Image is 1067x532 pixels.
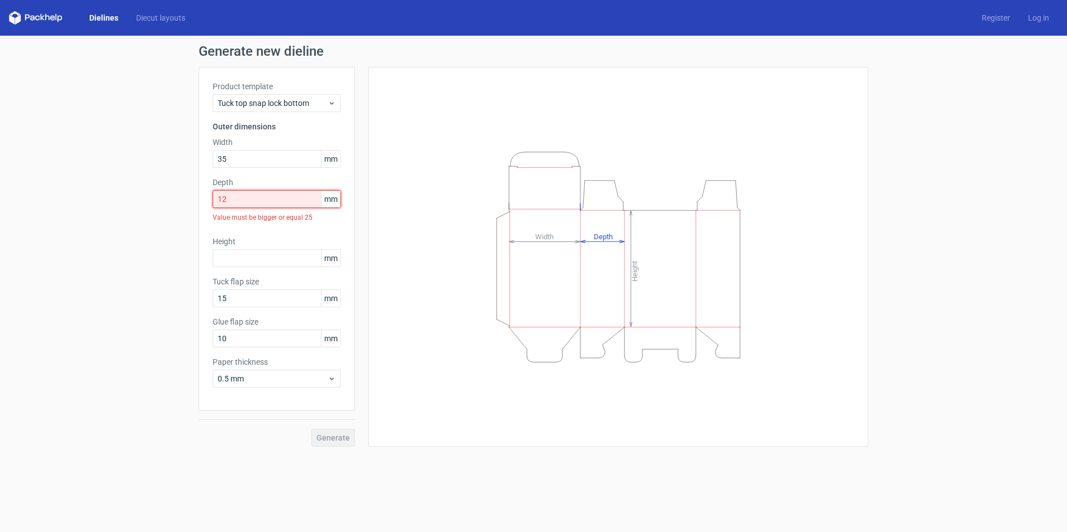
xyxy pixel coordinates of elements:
[199,45,868,58] h1: Generate new dieline
[80,12,127,23] a: Dielines
[213,121,341,132] h3: Outer dimensions
[213,316,341,327] label: Glue flap size
[321,151,340,167] span: mm
[218,98,328,109] span: Tuck top snap lock bottom
[321,330,340,347] span: mm
[594,232,613,240] tspan: Depth
[213,236,341,247] label: Height
[213,177,341,188] label: Depth
[127,12,194,23] a: Diecut layouts
[631,260,639,281] tspan: Height
[213,137,341,148] label: Width
[321,290,340,307] span: mm
[535,232,554,240] tspan: Width
[321,191,340,207] span: mm
[1019,12,1058,23] a: Log in
[973,12,1019,23] a: Register
[218,373,328,384] span: 0.5 mm
[213,81,341,92] label: Product template
[213,276,341,287] label: Tuck flap size
[213,356,341,367] label: Paper thickness
[321,250,340,267] span: mm
[213,208,341,227] div: Value must be bigger or equal 25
